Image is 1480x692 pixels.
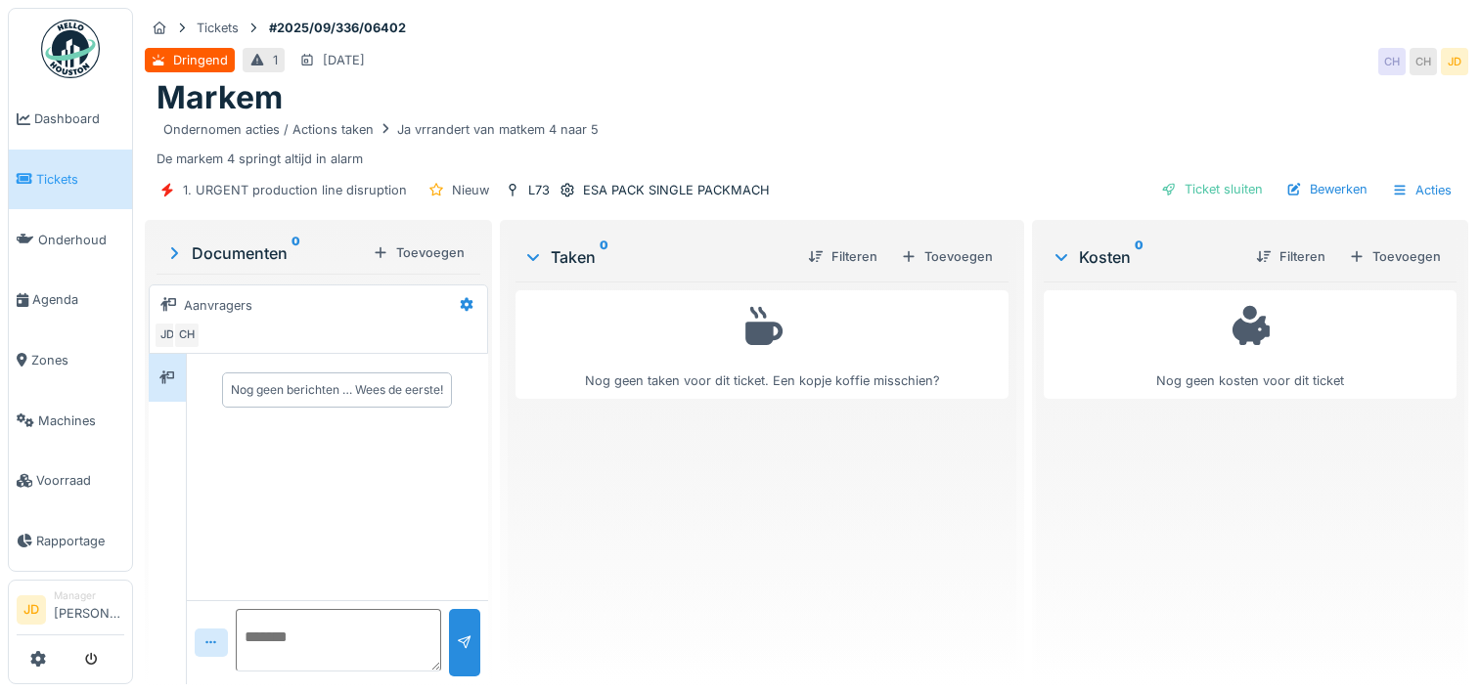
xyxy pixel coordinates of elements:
[9,150,132,210] a: Tickets
[800,243,885,270] div: Filteren
[36,471,124,490] span: Voorraad
[9,209,132,270] a: Onderhoud
[197,19,239,37] div: Tickets
[54,588,124,630] li: [PERSON_NAME]
[893,243,1001,270] div: Toevoegen
[528,299,996,390] div: Nog geen taken voor dit ticket. Een kopje koffie misschien?
[54,588,124,603] div: Manager
[9,390,132,451] a: Machines
[9,330,132,391] a: Zones
[184,296,252,315] div: Aanvragers
[452,181,489,199] div: Nieuw
[32,290,124,309] span: Agenda
[154,322,181,349] div: JD
[528,181,550,199] div: L73
[173,322,201,349] div: CH
[1052,245,1240,269] div: Kosten
[38,411,124,430] span: Machines
[183,181,407,199] div: 1. URGENT production line disruption
[1383,176,1460,204] div: Acties
[17,595,46,625] li: JD
[173,51,228,69] div: Dringend
[17,588,124,635] a: JD Manager[PERSON_NAME]
[523,245,792,269] div: Taken
[34,109,124,128] span: Dashboard
[157,79,283,116] h1: Markem
[1153,176,1271,202] div: Ticket sluiten
[1341,243,1449,270] div: Toevoegen
[41,20,100,78] img: Badge_color-CXgf-gQk.svg
[31,351,124,369] span: Zones
[292,241,300,265] sup: 0
[1378,48,1406,75] div: CH
[36,170,124,189] span: Tickets
[1278,176,1375,202] div: Bewerken
[9,451,132,511] a: Voorraad
[231,381,443,399] div: Nog geen berichten … Wees de eerste!
[1248,243,1333,270] div: Filteren
[9,270,132,330] a: Agenda
[9,511,132,572] a: Rapportage
[365,239,472,266] div: Toevoegen
[273,51,278,69] div: 1
[36,532,124,550] span: Rapportage
[600,245,608,269] sup: 0
[1056,299,1444,390] div: Nog geen kosten voor dit ticket
[38,231,124,249] span: Onderhoud
[163,120,599,139] div: Ondernomen acties / Actions taken Ja vrrandert van matkem 4 naar 5
[583,181,770,199] div: ESA PACK SINGLE PACKMACH
[261,19,414,37] strong: #2025/09/336/06402
[157,117,1457,168] div: De markem 4 springt altijd in alarm
[1410,48,1437,75] div: CH
[164,241,365,265] div: Documenten
[1441,48,1468,75] div: JD
[323,51,365,69] div: [DATE]
[9,89,132,150] a: Dashboard
[1135,245,1144,269] sup: 0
